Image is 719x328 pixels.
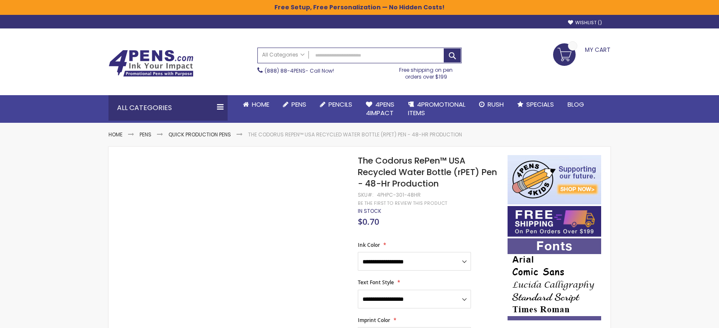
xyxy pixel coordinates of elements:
[561,95,591,114] a: Blog
[265,67,305,74] a: (888) 88-4PENS
[526,100,554,109] span: Specials
[248,131,462,138] li: The Codorus RePen™ USA Recycled Water Bottle (rPET) Pen - 48-Hr Production
[358,317,390,324] span: Imprint Color
[358,191,374,198] strong: SKU
[108,50,194,77] img: 4Pens Custom Pens and Promotional Products
[391,63,462,80] div: Free shipping on pen orders over $199
[366,100,394,117] span: 4Pens 4impact
[252,100,269,109] span: Home
[358,200,447,206] a: Be the first to review this product
[401,95,472,123] a: 4PROMOTIONALITEMS
[377,192,421,198] div: 4PHPC-301-48HR
[472,95,511,114] a: Rush
[258,48,309,62] a: All Categories
[408,100,465,117] span: 4PROMOTIONAL ITEMS
[358,208,381,215] div: Availability
[262,51,305,58] span: All Categories
[328,100,352,109] span: Pencils
[511,95,561,114] a: Specials
[568,20,602,26] a: Wishlist
[168,131,231,138] a: Quick Production Pens
[108,131,123,138] a: Home
[313,95,359,114] a: Pencils
[265,67,334,74] span: - Call Now!
[508,155,601,204] img: 4pens 4 kids
[358,155,497,189] span: The Codorus RePen™ USA Recycled Water Bottle (rPET) Pen - 48-Hr Production
[236,95,276,114] a: Home
[108,95,228,121] div: All Categories
[508,206,601,237] img: Free shipping on orders over $199
[508,238,601,320] img: font-personalization-examples
[291,100,306,109] span: Pens
[568,100,584,109] span: Blog
[358,207,381,215] span: In stock
[358,279,394,286] span: Text Font Style
[488,100,504,109] span: Rush
[358,241,380,249] span: Ink Color
[276,95,313,114] a: Pens
[359,95,401,123] a: 4Pens4impact
[140,131,151,138] a: Pens
[358,216,379,227] span: $0.70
